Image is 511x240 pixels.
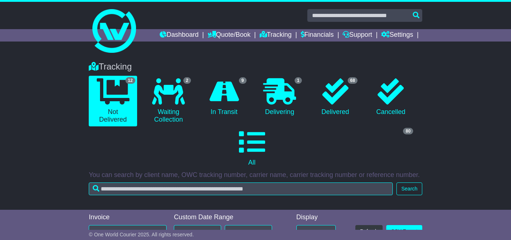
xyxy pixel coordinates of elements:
a: Dashboard [160,29,199,42]
a: 68 Delivered [311,76,359,119]
div: Tracking [85,62,426,72]
span: © One World Courier 2025. All rights reserved. [89,232,194,237]
span: 1 [295,77,302,84]
a: Financials [301,29,334,42]
p: You can search by client name, OWC tracking number, carrier name, carrier tracking number or refe... [89,171,422,179]
a: 1 Delivering [256,76,304,119]
a: 12 Not Delivered [89,76,137,126]
a: 80 All [89,126,415,169]
a: Support [343,29,372,42]
span: 9 [239,77,247,84]
span: 68 [348,77,358,84]
button: Refresh [355,225,383,238]
a: Cancelled [367,76,415,119]
a: Quote/Book [208,29,251,42]
div: Custom Date Range [174,213,280,221]
span: 2 [183,77,191,84]
span: 12 [125,77,135,84]
a: Tracking [260,29,292,42]
div: Display [296,213,336,221]
a: Settings [381,29,413,42]
a: 2 Waiting Collection [144,76,193,126]
button: Search [396,182,422,195]
a: 9 In Transit [200,76,248,119]
div: Invoice [89,213,167,221]
a: CSV Export [386,225,422,238]
span: 80 [403,128,413,134]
